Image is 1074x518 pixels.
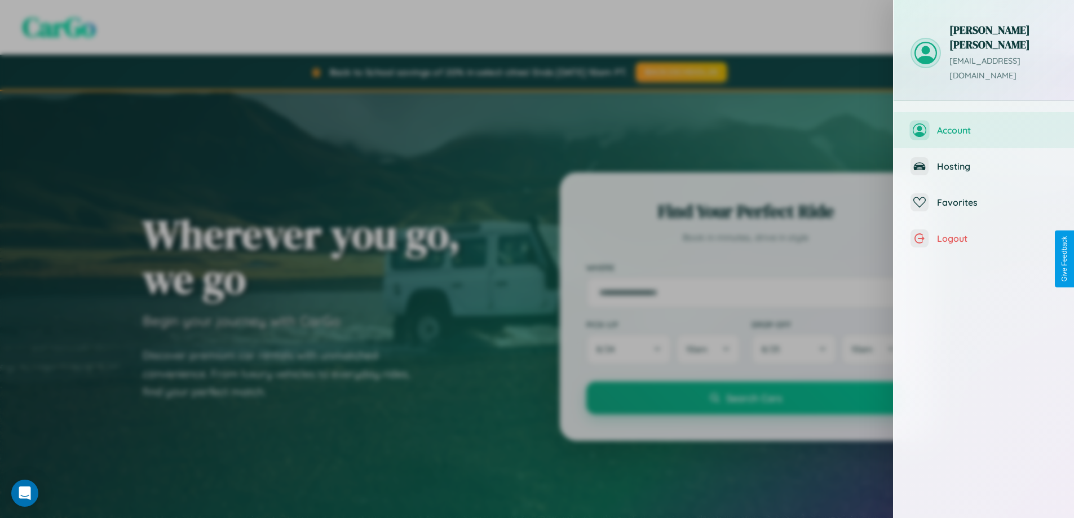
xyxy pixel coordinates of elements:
p: [EMAIL_ADDRESS][DOMAIN_NAME] [949,54,1057,83]
button: Account [894,112,1074,148]
span: Hosting [937,161,1057,172]
div: Give Feedback [1060,236,1068,282]
div: Open Intercom Messenger [11,480,38,507]
span: Logout [937,233,1057,244]
button: Favorites [894,184,1074,220]
span: Favorites [937,197,1057,208]
button: Hosting [894,148,1074,184]
h3: [PERSON_NAME] [PERSON_NAME] [949,23,1057,52]
span: Account [937,125,1057,136]
button: Logout [894,220,1074,256]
